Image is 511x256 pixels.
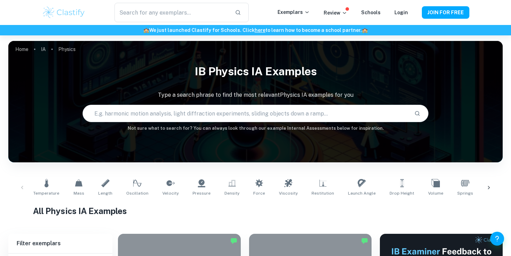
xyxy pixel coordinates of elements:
h1: All Physics IA Examples [33,205,478,217]
h6: Filter exemplars [8,234,112,253]
span: Temperature [33,190,59,196]
img: Clastify logo [42,6,86,19]
span: 🏫 [143,27,149,33]
span: Oscillation [126,190,148,196]
h1: IB Physics IA examples [8,60,503,83]
span: Mass [74,190,84,196]
span: Restitution [312,190,334,196]
a: Login [394,10,408,15]
span: Volume [428,190,443,196]
p: Physics [58,45,76,53]
a: IA [41,44,46,54]
span: Force [253,190,265,196]
button: Search [411,108,423,119]
a: Home [15,44,28,54]
a: here [255,27,265,33]
span: Viscosity [279,190,298,196]
button: Help and Feedback [490,232,504,246]
h6: Not sure what to search for? You can always look through our example Internal Assessments below f... [8,125,503,132]
span: Drop Height [390,190,414,196]
p: Review [324,9,347,17]
button: JOIN FOR FREE [422,6,469,19]
span: Length [98,190,112,196]
span: Springs [457,190,473,196]
h6: We just launched Clastify for Schools. Click to learn how to become a school partner. [1,26,510,34]
input: E.g. harmonic motion analysis, light diffraction experiments, sliding objects down a ramp... [83,104,409,123]
p: Type a search phrase to find the most relevant Physics IA examples for you [8,91,503,99]
span: Velocity [162,190,179,196]
a: Schools [361,10,381,15]
input: Search for any exemplars... [114,3,229,22]
img: Marked [230,237,237,244]
img: Marked [361,237,368,244]
span: Density [224,190,239,196]
p: Exemplars [278,8,310,16]
span: Pressure [193,190,211,196]
span: Launch Angle [348,190,376,196]
span: 🏫 [362,27,368,33]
